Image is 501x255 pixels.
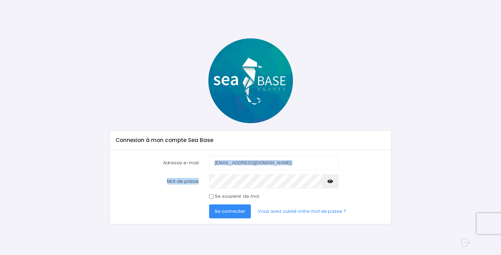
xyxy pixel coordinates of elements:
[252,204,352,218] a: Vous avez oublié votre mot de passe ?
[110,174,204,188] label: Mot de passe
[110,156,204,170] label: Adresse e-mail
[209,204,251,218] button: Se connecter
[215,193,259,200] label: Se souvenir de moi
[215,208,245,215] span: Se connecter
[110,130,391,150] div: Connexion à mon compte Sea Base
